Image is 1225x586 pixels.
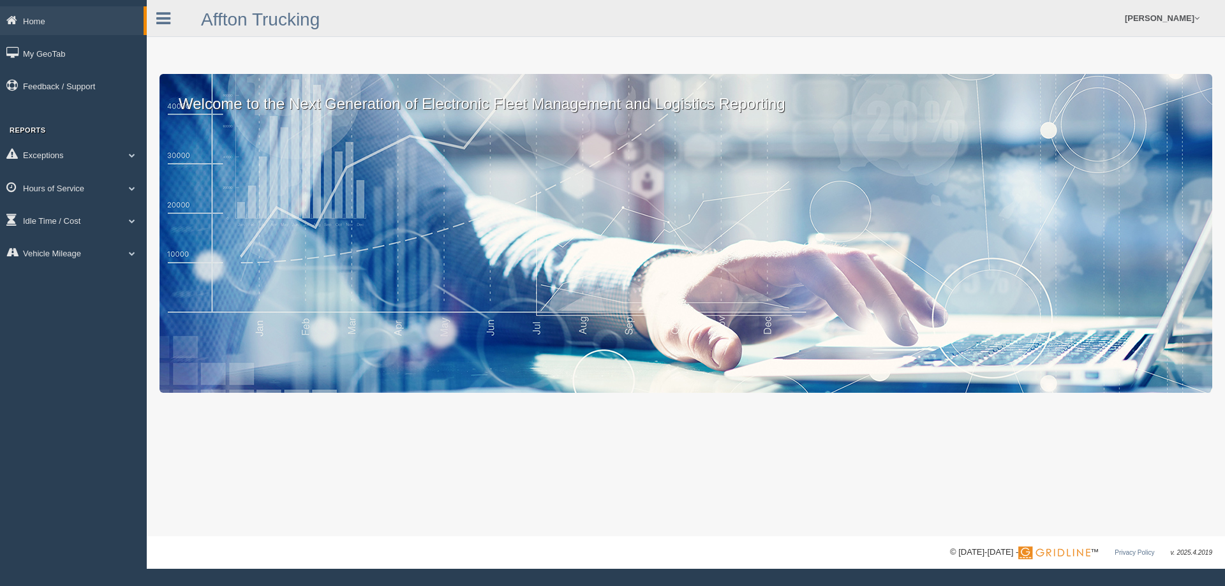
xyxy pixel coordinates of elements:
[1115,549,1154,556] a: Privacy Policy
[950,546,1212,559] div: © [DATE]-[DATE] - ™
[1018,546,1090,559] img: Gridline
[201,10,320,29] a: Affton Trucking
[1171,549,1212,556] span: v. 2025.4.2019
[160,74,1212,115] p: Welcome to the Next Generation of Electronic Fleet Management and Logistics Reporting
